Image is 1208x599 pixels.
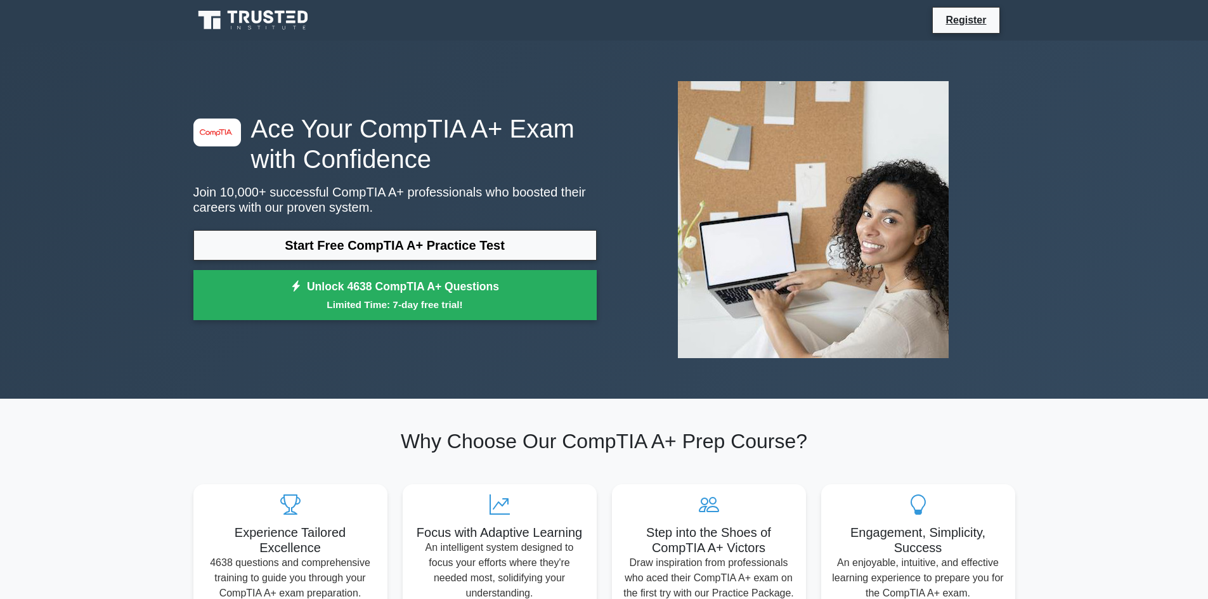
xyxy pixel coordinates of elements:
a: Unlock 4638 CompTIA A+ QuestionsLimited Time: 7-day free trial! [193,270,597,321]
h1: Ace Your CompTIA A+ Exam with Confidence [193,113,597,174]
small: Limited Time: 7-day free trial! [209,297,581,312]
a: Start Free CompTIA A+ Practice Test [193,230,597,261]
h2: Why Choose Our CompTIA A+ Prep Course? [193,429,1015,453]
p: Join 10,000+ successful CompTIA A+ professionals who boosted their careers with our proven system. [193,184,597,215]
a: Register [938,12,994,28]
h5: Engagement, Simplicity, Success [831,525,1005,555]
h5: Step into the Shoes of CompTIA A+ Victors [622,525,796,555]
h5: Experience Tailored Excellence [204,525,377,555]
h5: Focus with Adaptive Learning [413,525,587,540]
